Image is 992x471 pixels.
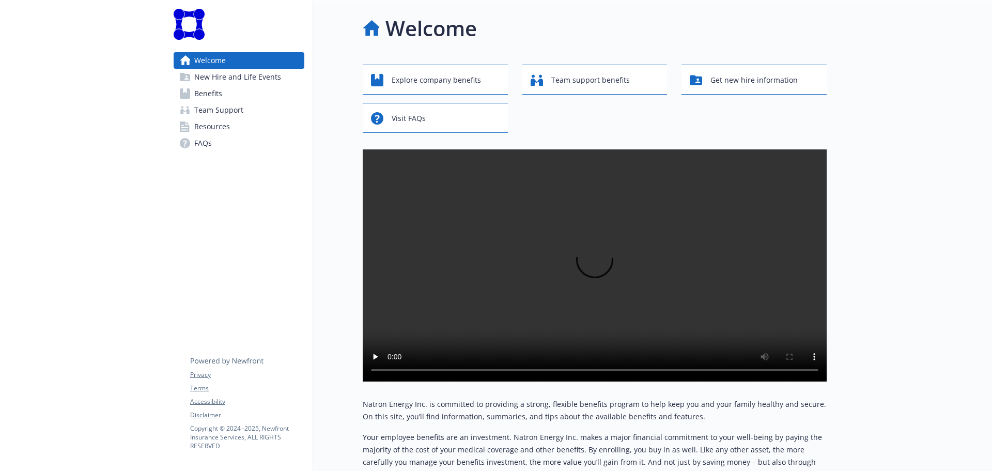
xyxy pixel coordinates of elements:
span: Welcome [194,52,226,69]
span: FAQs [194,135,212,151]
a: FAQs [174,135,304,151]
span: Get new hire information [710,70,798,90]
a: Benefits [174,85,304,102]
span: Visit FAQs [392,109,426,128]
span: Team Support [194,102,243,118]
span: Resources [194,118,230,135]
a: Team Support [174,102,304,118]
span: New Hire and Life Events [194,69,281,85]
button: Team support benefits [522,65,668,95]
a: New Hire and Life Events [174,69,304,85]
a: Disclaimer [190,411,304,420]
span: Benefits [194,85,222,102]
p: Natron Energy Inc. is committed to providing a strong, flexible benefits program to help keep you... [363,398,827,423]
a: Terms [190,384,304,393]
button: Visit FAQs [363,103,508,133]
a: Accessibility [190,397,304,406]
span: Team support benefits [551,70,630,90]
a: Resources [174,118,304,135]
button: Get new hire information [681,65,827,95]
span: Explore company benefits [392,70,481,90]
button: Explore company benefits [363,65,508,95]
p: Copyright © 2024 - 2025 , Newfront Insurance Services, ALL RIGHTS RESERVED [190,424,304,450]
h1: Welcome [385,13,477,44]
a: Privacy [190,370,304,379]
a: Welcome [174,52,304,69]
